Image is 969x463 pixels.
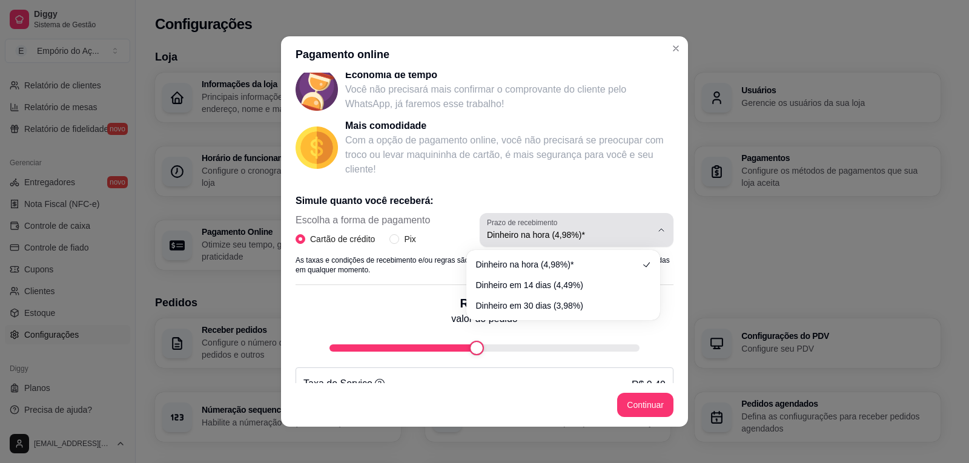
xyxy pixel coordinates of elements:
span: Dinheiro em 14 dias (4,49%) [476,279,638,291]
span: Cartão de crédito [305,232,380,246]
label: Prazo de recebimento [487,217,561,228]
div: fee-calculator [329,341,640,355]
p: - R$ 0,49 [629,378,666,392]
button: Close [666,39,686,58]
p: As taxas e condições de recebimento e/ou regras são de responsabilidade do Mercado Pago e podem s... [296,255,673,275]
p: valor do pedido [451,312,517,326]
p: R$ 50,00 [451,295,517,312]
p: Com a opção de pagamento online, você não precisará se preocupar com troco ou levar maquininha de... [345,133,673,177]
p: Você não precisará mais confirmar o comprovante do cliente pelo WhatsApp, já faremos esse trabalho! [345,82,673,111]
span: Escolha a forma de pagamento [296,213,430,228]
img: Economia de tempo [296,68,338,111]
p: Mais comodidade [345,119,673,133]
p: Taxa de Serviço [303,376,385,391]
span: Dinheiro em 30 dias (3,98%) [476,300,638,312]
span: Dinheiro na hora (4,98%)* [476,258,638,271]
button: Continuar [617,393,673,417]
span: Dinheiro na hora (4,98%)* [487,229,652,241]
div: Escolha a forma de pagamento [296,213,430,246]
p: Economia de tempo [345,68,673,82]
span: Pix [399,232,420,246]
p: Simule quanto você receberá: [296,194,673,208]
header: Pagamento online [281,36,688,73]
img: Mais comodidade [296,126,338,169]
